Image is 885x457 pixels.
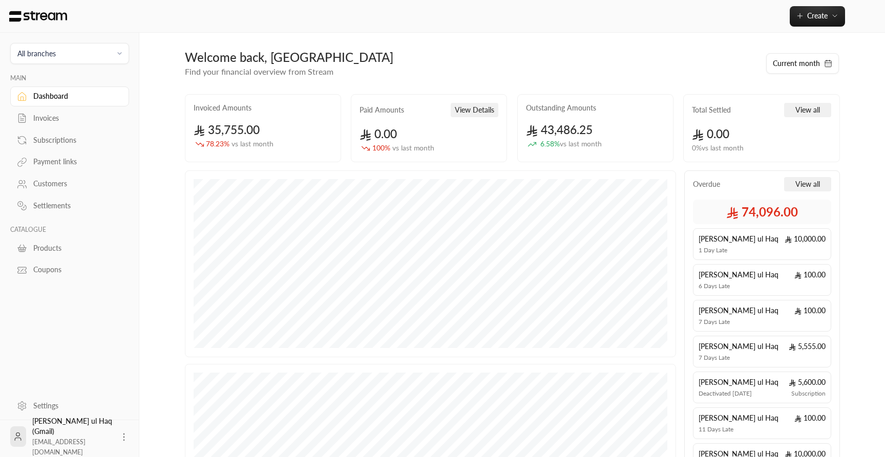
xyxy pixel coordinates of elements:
a: Settings [10,396,129,416]
span: 7 Days Late [699,318,730,326]
span: vs last month [560,139,602,148]
a: [PERSON_NAME] ul Haq 10,000.001 Day Late [693,228,831,260]
a: [PERSON_NAME] ul Haq 5,555.007 Days Late [693,336,831,367]
h2: Total Settled [692,105,731,115]
span: [PERSON_NAME] ul Haq [699,413,778,423]
span: 5,600.00 [789,377,826,387]
h2: Outstanding Amounts [526,103,596,113]
a: Products [10,238,129,258]
a: Customers [10,174,129,194]
p: MAIN [10,74,129,82]
span: [PERSON_NAME] ul Haq [699,234,778,244]
a: Dashboard [10,86,129,106]
a: Payment links [10,152,129,172]
div: Customers [33,179,116,189]
button: View all [784,103,831,117]
div: Subscriptions [33,135,116,145]
span: Find your financial overview from Stream [185,67,333,76]
h2: Paid Amounts [360,105,404,115]
span: [PERSON_NAME] ul Haq [699,341,778,352]
span: 0 % vs last month [692,143,744,154]
span: [PERSON_NAME] ul Haq [699,270,778,280]
a: Settlements [10,196,129,216]
span: 35,755.00 [194,123,260,137]
span: 11 Days Late [699,425,733,433]
span: 78.23 % [206,139,273,149]
button: All branches [10,43,129,64]
span: 100 % [372,143,434,154]
span: 0.00 [692,127,729,141]
span: 100.00 [794,413,826,423]
span: [PERSON_NAME] ul Haq [699,377,778,387]
div: Payment links [33,157,116,167]
div: Invoices [33,113,116,123]
span: 5,555.00 [789,341,826,352]
div: Settings [33,401,116,411]
a: [PERSON_NAME] ul Haq 100.006 Days Late [693,264,831,296]
div: [PERSON_NAME] ul Haq (Gmail) [32,416,113,457]
button: Create [790,6,845,27]
img: Logo [8,11,68,22]
a: Invoices [10,108,129,128]
span: vs last month [231,139,273,148]
span: [PERSON_NAME] ul Haq [699,306,778,316]
div: Coupons [33,265,116,275]
div: All branches [17,48,56,59]
a: Subscriptions [10,130,129,150]
span: 1 Day Late [699,246,727,254]
a: [PERSON_NAME] ul Haq 100.007 Days Late [693,300,831,332]
span: vs last month [392,143,434,152]
span: 100.00 [794,306,826,316]
span: 100.00 [794,270,826,280]
span: 74,096.00 [726,204,798,220]
span: Subscription [791,389,826,398]
span: 6 Days Late [699,282,730,290]
span: Create [807,11,828,20]
span: 6.58 % [540,139,602,149]
span: Deactivated [DATE] [699,389,752,398]
button: View all [784,177,831,191]
span: 0.00 [360,127,397,141]
div: Dashboard [33,91,116,101]
h2: Invoiced Amounts [194,103,251,113]
div: Products [33,243,116,253]
span: Overdue [693,179,720,189]
button: View Details [451,103,498,117]
span: [EMAIL_ADDRESS][DOMAIN_NAME] [32,438,86,456]
span: 10,000.00 [785,234,826,244]
a: Coupons [10,260,129,280]
a: [PERSON_NAME] ul Haq 5,600.00Deactivated [DATE]Subscription [693,372,831,403]
span: 7 Days Late [699,354,730,362]
a: [PERSON_NAME] ul Haq 100.0011 Days Late [693,407,831,439]
div: Welcome back, [GEOGRAPHIC_DATA] [185,49,755,66]
button: Current month [766,53,839,74]
div: Settlements [33,201,116,211]
span: 43,486.25 [526,123,593,137]
p: CATALOGUE [10,226,129,234]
